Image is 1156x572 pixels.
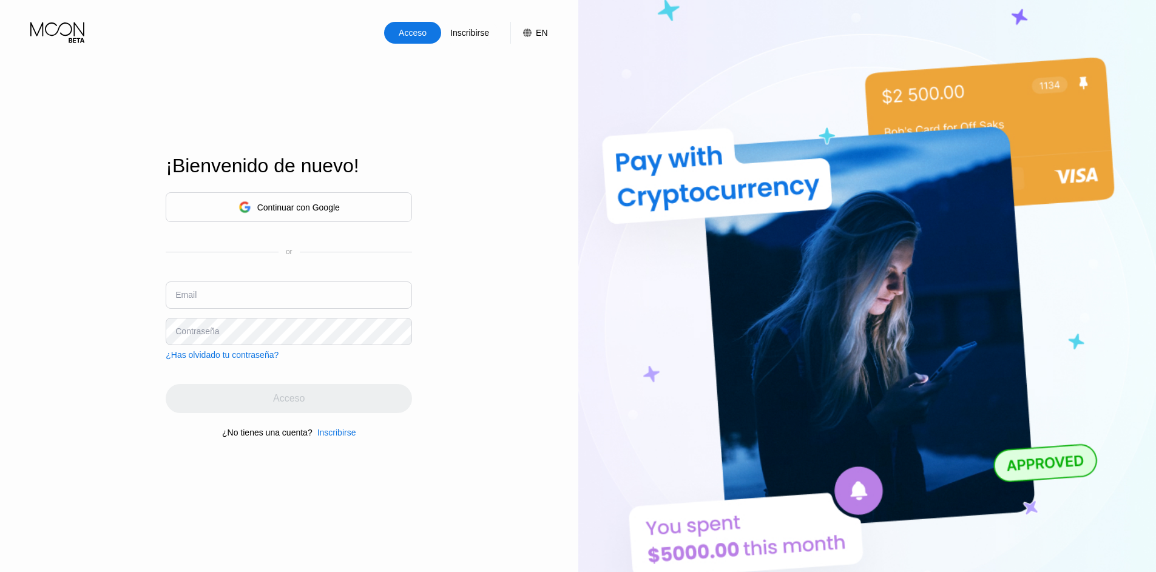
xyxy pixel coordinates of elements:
div: EN [536,28,547,38]
div: Inscribirse [317,428,356,437]
div: ¿Has olvidado tu contraseña? [166,350,279,360]
div: Acceso [384,22,441,44]
div: EN [510,22,547,44]
div: or [286,247,292,256]
div: Inscribirse [313,428,356,437]
div: Inscribirse [441,22,498,44]
div: Continuar con Google [166,192,412,222]
div: Inscribirse [449,27,490,39]
div: Continuar con Google [257,203,340,212]
div: Email [175,290,197,300]
div: Contraseña [175,326,219,336]
div: ¿No tienes una cuenta? [222,428,313,437]
div: ¡Bienvenido de nuevo! [166,155,412,177]
div: Acceso [397,27,428,39]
